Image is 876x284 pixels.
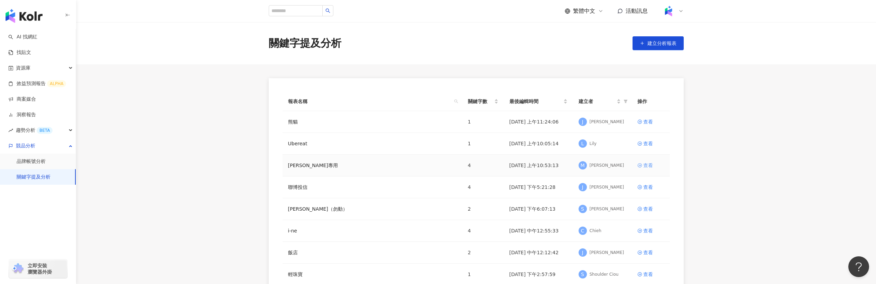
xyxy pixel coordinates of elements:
[637,140,664,147] a: 查看
[637,183,664,191] a: 查看
[637,271,664,278] a: 查看
[643,249,653,256] div: 查看
[590,184,624,190] div: [PERSON_NAME]
[462,111,504,133] td: 1
[269,36,341,51] div: 關鍵字提及分析
[643,118,653,126] div: 查看
[462,220,504,242] td: 4
[643,205,653,213] div: 查看
[462,242,504,264] td: 2
[16,138,35,154] span: 競品分析
[468,98,493,105] span: 關鍵字數
[288,205,348,213] a: [PERSON_NAME]（勿動）
[637,249,664,256] a: 查看
[504,133,573,155] td: [DATE] 上午10:05:14
[632,92,670,111] th: 操作
[453,96,460,107] span: search
[288,271,303,278] a: 輕珠寶
[288,98,451,105] span: 報表名稱
[504,242,573,264] td: [DATE] 中午12:12:42
[626,8,648,14] span: 活動訊息
[643,227,653,235] div: 查看
[16,122,53,138] span: 趨勢分析
[288,140,307,147] a: Ubereat
[637,227,664,235] a: 查看
[590,206,624,212] div: [PERSON_NAME]
[643,183,653,191] div: 查看
[6,9,43,23] img: logo
[590,250,624,256] div: [PERSON_NAME]
[462,198,504,220] td: 2
[37,127,53,134] div: BETA
[504,92,573,111] th: 最後編輯時間
[504,198,573,220] td: [DATE] 下午6:07:13
[637,162,664,169] a: 查看
[8,49,31,56] a: 找貼文
[462,92,504,111] th: 關鍵字數
[8,96,36,103] a: 商案媒合
[581,140,584,147] span: L
[454,99,458,103] span: search
[17,174,50,181] a: 關鍵字提及分析
[643,271,653,278] div: 查看
[643,140,653,147] div: 查看
[582,249,583,256] span: J
[582,183,583,191] span: J
[462,133,504,155] td: 1
[848,256,869,277] iframe: Help Scout Beacon - Open
[637,205,664,213] a: 查看
[8,128,13,133] span: rise
[590,141,597,147] div: Lily
[637,118,664,126] a: 查看
[288,249,298,256] a: 飯店
[288,183,307,191] a: 聯博投信
[504,220,573,242] td: [DATE] 中午12:55:33
[582,118,583,126] span: J
[462,155,504,176] td: 4
[579,98,615,105] span: 建立者
[325,8,330,13] span: search
[624,99,628,103] span: filter
[573,92,632,111] th: 建立者
[28,263,52,275] span: 立即安裝 瀏覽器外掛
[643,162,653,169] div: 查看
[462,176,504,198] td: 4
[288,162,338,169] a: [PERSON_NAME]專用
[504,176,573,198] td: [DATE] 下午5:21:28
[8,80,66,87] a: 效益預測報告ALPHA
[580,162,584,169] span: M
[8,111,36,118] a: 洞察報告
[11,263,25,274] img: chrome extension
[8,34,37,40] a: searchAI 找網紅
[581,205,584,213] span: S
[288,227,297,235] a: i-ne
[633,36,684,50] button: 建立分析報表
[622,96,629,107] span: filter
[581,227,584,235] span: C
[590,272,619,277] div: Shoulder Ciou
[573,7,595,15] span: 繁體中文
[9,259,67,278] a: chrome extension立即安裝 瀏覽器外掛
[288,118,298,126] a: 熊貓
[590,228,601,234] div: Chieh
[16,60,30,76] span: 資源庫
[590,163,624,168] div: [PERSON_NAME]
[581,271,584,278] span: S
[662,4,675,18] img: Kolr%20app%20icon%20%281%29.png
[590,119,624,125] div: [PERSON_NAME]
[504,155,573,176] td: [DATE] 上午10:53:13
[17,158,46,165] a: 品牌帳號分析
[647,40,676,46] span: 建立分析報表
[509,98,562,105] span: 最後編輯時間
[504,111,573,133] td: [DATE] 上午11:24:06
